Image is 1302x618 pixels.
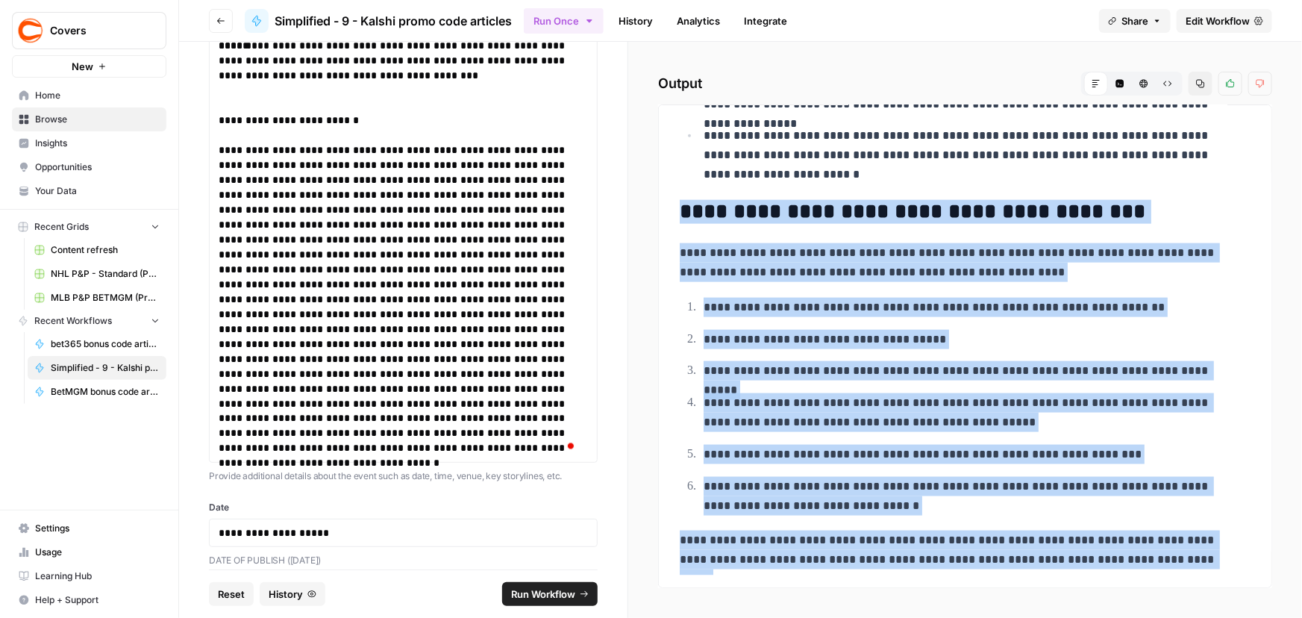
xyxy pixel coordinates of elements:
[209,553,598,568] p: DATE OF PUBLISH ([DATE])
[209,582,254,606] button: Reset
[51,337,160,351] span: bet365 bonus code article
[35,160,160,174] span: Opportunities
[28,356,166,380] a: Simplified - 9 - Kalshi promo code articles
[51,267,160,281] span: NHL P&P - Standard (Production) Grid
[34,314,112,328] span: Recent Workflows
[209,501,598,514] label: Date
[12,540,166,564] a: Usage
[260,582,325,606] button: History
[1121,13,1148,28] span: Share
[28,238,166,262] a: Content refresh
[51,361,160,375] span: Simplified - 9 - Kalshi promo code articles
[12,588,166,612] button: Help + Support
[12,179,166,203] a: Your Data
[668,9,729,33] a: Analytics
[28,286,166,310] a: MLB P&P BETMGM (Production) Grid (3)
[12,12,166,49] button: Workspace: Covers
[1186,13,1250,28] span: Edit Workflow
[511,587,575,602] span: Run Workflow
[51,385,160,399] span: BetMGM bonus code article
[51,291,160,305] span: MLB P&P BETMGM (Production) Grid (3)
[610,9,662,33] a: History
[275,12,512,30] span: Simplified - 9 - Kalshi promo code articles
[35,89,160,102] span: Home
[502,582,598,606] button: Run Workflow
[12,84,166,107] a: Home
[17,17,44,44] img: Covers Logo
[1099,9,1171,33] button: Share
[34,220,89,234] span: Recent Grids
[12,564,166,588] a: Learning Hub
[1177,9,1272,33] a: Edit Workflow
[209,469,598,484] p: Provide additional details about the event such as date, time, venue, key storylines, etc.
[12,155,166,179] a: Opportunities
[35,184,160,198] span: Your Data
[35,593,160,607] span: Help + Support
[12,107,166,131] a: Browse
[35,113,160,126] span: Browse
[218,587,245,602] span: Reset
[72,59,93,74] span: New
[28,332,166,356] a: bet365 bonus code article
[28,262,166,286] a: NHL P&P - Standard (Production) Grid
[269,587,303,602] span: History
[658,72,1272,96] h2: Output
[12,516,166,540] a: Settings
[28,380,166,404] a: BetMGM bonus code article
[12,310,166,332] button: Recent Workflows
[50,23,140,38] span: Covers
[35,137,160,150] span: Insights
[12,131,166,155] a: Insights
[35,522,160,535] span: Settings
[245,9,512,33] a: Simplified - 9 - Kalshi promo code articles
[12,55,166,78] button: New
[35,569,160,583] span: Learning Hub
[51,243,160,257] span: Content refresh
[12,216,166,238] button: Recent Grids
[735,9,796,33] a: Integrate
[35,546,160,559] span: Usage
[524,8,604,34] button: Run Once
